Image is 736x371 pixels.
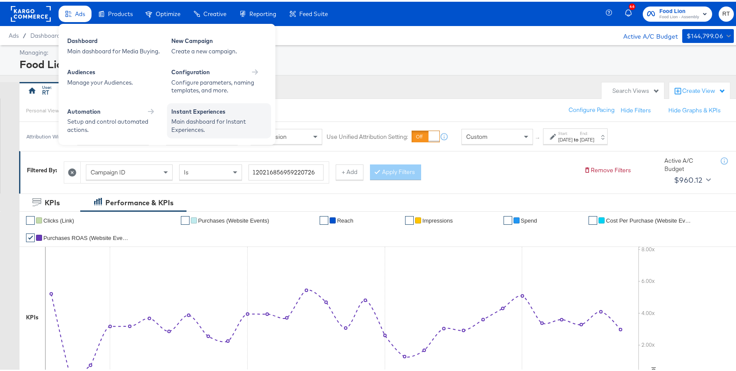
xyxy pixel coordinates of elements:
label: Start: [558,129,572,135]
div: Attribution Window: [26,132,73,138]
span: Clicks (Link) [43,216,74,222]
span: RT [722,7,730,17]
div: KPIs [26,312,39,320]
button: Configure Pacing [563,101,621,116]
div: Performance & KPIs [105,196,173,206]
button: + Add [336,163,363,178]
div: [DATE] [580,135,594,141]
span: / [19,30,30,37]
span: Purchases (Website Events) [198,216,269,222]
div: Active A/C Budget [664,155,712,171]
span: ↑ [534,135,542,138]
div: Managing: [20,47,732,55]
a: ✔ [589,214,597,223]
span: Optimize [156,9,180,16]
label: Use Unified Attribution Setting: [327,131,408,139]
a: ✔ [26,232,35,240]
span: Purchases ROAS (Website Events) [43,233,130,240]
span: Products [108,9,133,16]
a: ✔ [504,214,512,223]
a: ✔ [405,214,414,223]
span: Creative [203,9,226,16]
span: Is [184,167,189,174]
button: RT [719,5,734,20]
div: Create View [682,85,726,94]
button: Food LionFood Lion - Assembly [643,5,712,20]
span: Impressions [422,216,453,222]
button: Remove Filters [584,164,631,173]
span: Campaign ID [91,167,125,174]
div: [DATE] [558,135,572,141]
span: Food Lion - Assembly [659,12,699,19]
a: ✔ [320,214,328,223]
div: 46 [629,2,635,8]
label: End: [580,129,594,135]
span: Reporting [249,9,276,16]
button: $144,799.06 [682,27,734,41]
span: Reach [337,216,353,222]
div: Filtered By: [27,164,57,173]
strong: to [572,135,580,141]
span: Custom [466,131,487,139]
div: $960.12 [674,172,703,185]
button: Hide Graphs & KPIs [668,105,721,113]
span: Cost Per Purchase (Website Events) [606,216,693,222]
span: Ads [9,30,19,37]
div: Food Lion [20,55,732,70]
a: ✔ [181,214,190,223]
div: Active A/C Budget [614,27,678,40]
span: Food Lion [659,5,699,14]
div: RT [42,87,49,95]
span: Spend [521,216,537,222]
div: Personal View Actions: [26,105,79,112]
span: Ads [75,9,85,16]
div: $144,799.06 [687,29,723,40]
button: Hide Filters [621,105,651,113]
input: Enter a search term [249,163,324,179]
div: Search Views [612,85,660,93]
button: $960.12 [671,171,713,185]
button: 46 [624,4,638,21]
a: Dashboard [30,30,60,37]
a: ✔ [26,214,35,223]
span: Feed Suite [299,9,328,16]
div: KPIs [45,196,60,206]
